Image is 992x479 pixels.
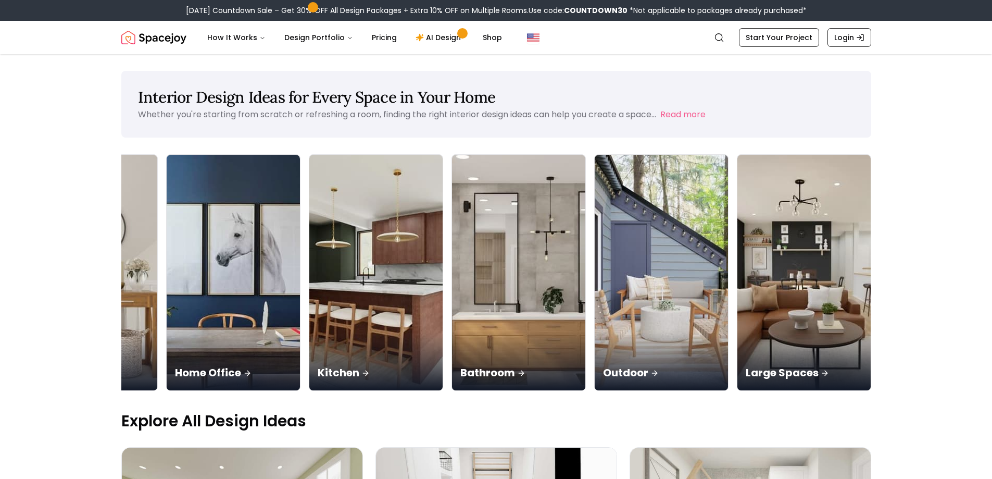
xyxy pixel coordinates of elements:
a: Spacejoy [121,27,186,48]
a: OutdoorOutdoor [594,154,729,391]
span: Use code: [529,5,627,16]
p: Kitchen [318,365,434,380]
button: Design Portfolio [276,27,361,48]
p: Bathroom [460,365,577,380]
a: Large SpacesLarge Spaces [737,154,871,391]
p: Outdoor [603,365,720,380]
a: Start Your Project [739,28,819,47]
span: *Not applicable to packages already purchased* [627,5,807,16]
a: Home OfficeHome Office [166,154,300,391]
a: Shop [474,27,510,48]
button: How It Works [199,27,274,48]
nav: Main [199,27,510,48]
img: United States [527,31,539,44]
a: Pricing [363,27,405,48]
a: Login [827,28,871,47]
button: Read more [660,108,706,121]
p: Whether you're starting from scratch or refreshing a room, finding the right interior design idea... [138,108,656,120]
img: Bathroom [452,155,585,390]
a: KitchenKitchen [309,154,443,391]
nav: Global [121,21,871,54]
h1: Interior Design Ideas for Every Space in Your Home [138,88,855,106]
b: COUNTDOWN30 [564,5,627,16]
img: Spacejoy Logo [121,27,186,48]
p: Large Spaces [746,365,862,380]
div: [DATE] Countdown Sale – Get 30% OFF All Design Packages + Extra 10% OFF on Multiple Rooms. [186,5,807,16]
img: Outdoor [595,155,728,390]
img: Large Spaces [737,155,871,390]
p: Explore All Design Ideas [121,412,871,431]
img: Kitchen [309,155,443,390]
a: BathroomBathroom [451,154,586,391]
img: Home Office [167,155,300,390]
a: AI Design [407,27,472,48]
p: Home Office [175,365,292,380]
